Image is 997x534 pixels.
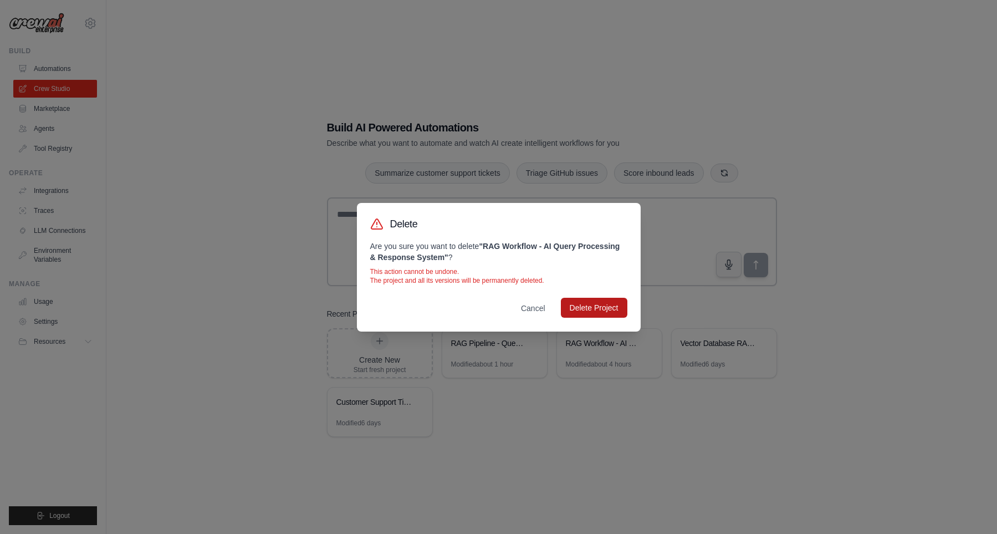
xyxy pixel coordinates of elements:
h3: Delete [390,216,418,232]
button: Delete Project [561,298,627,318]
iframe: Chat Widget [942,481,997,534]
p: The project and all its versions will be permanently deleted. [370,276,627,285]
p: Are you sure you want to delete ? [370,241,627,263]
strong: " RAG Workflow - AI Query Processing & Response System " [370,242,620,262]
p: This action cannot be undone. [370,267,627,276]
button: Cancel [512,298,554,318]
